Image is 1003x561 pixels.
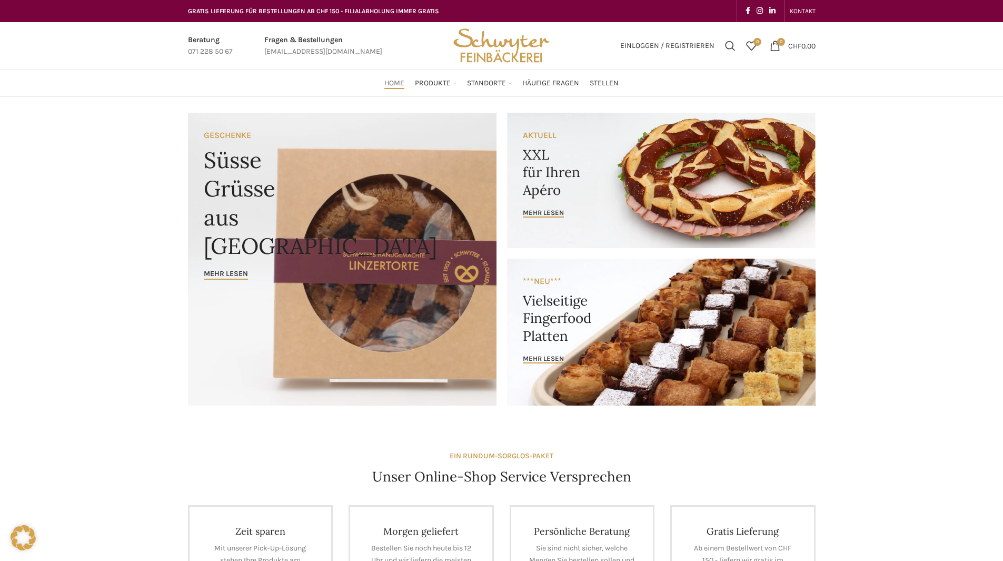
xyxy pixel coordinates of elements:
[688,525,798,537] h4: Gratis Lieferung
[620,42,714,50] span: Einloggen / Registrieren
[450,22,553,70] img: Bäckerei Schwyter
[790,1,816,22] a: KONTAKT
[753,38,761,46] span: 0
[788,41,816,50] bdi: 0.00
[522,78,579,88] span: Häufige Fragen
[615,35,720,56] a: Einloggen / Registrieren
[790,7,816,15] span: KONTAKT
[467,73,512,94] a: Standorte
[450,451,553,460] strong: EIN RUNDUM-SORGLOS-PAKET
[720,35,741,56] a: Suchen
[741,35,762,56] a: 0
[415,73,456,94] a: Produkte
[264,34,382,58] a: Infobox link
[507,259,816,406] a: Banner link
[777,38,785,46] span: 0
[415,78,451,88] span: Produkte
[372,467,631,486] h4: Unser Online-Shop Service Versprechen
[188,113,496,406] a: Banner link
[784,1,821,22] div: Secondary navigation
[384,78,404,88] span: Home
[753,4,766,18] a: Instagram social link
[188,7,439,15] span: GRATIS LIEFERUNG FÜR BESTELLUNGEN AB CHF 150 - FILIALABHOLUNG IMMER GRATIS
[467,78,506,88] span: Standorte
[366,525,476,537] h4: Morgen geliefert
[741,35,762,56] div: Meine Wunschliste
[188,34,233,58] a: Infobox link
[507,113,816,248] a: Banner link
[527,525,638,537] h4: Persönliche Beratung
[183,73,821,94] div: Main navigation
[590,78,619,88] span: Stellen
[205,525,316,537] h4: Zeit sparen
[788,41,801,50] span: CHF
[742,4,753,18] a: Facebook social link
[764,35,821,56] a: 0 CHF0.00
[590,73,619,94] a: Stellen
[450,41,553,50] a: Site logo
[766,4,779,18] a: Linkedin social link
[522,73,579,94] a: Häufige Fragen
[384,73,404,94] a: Home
